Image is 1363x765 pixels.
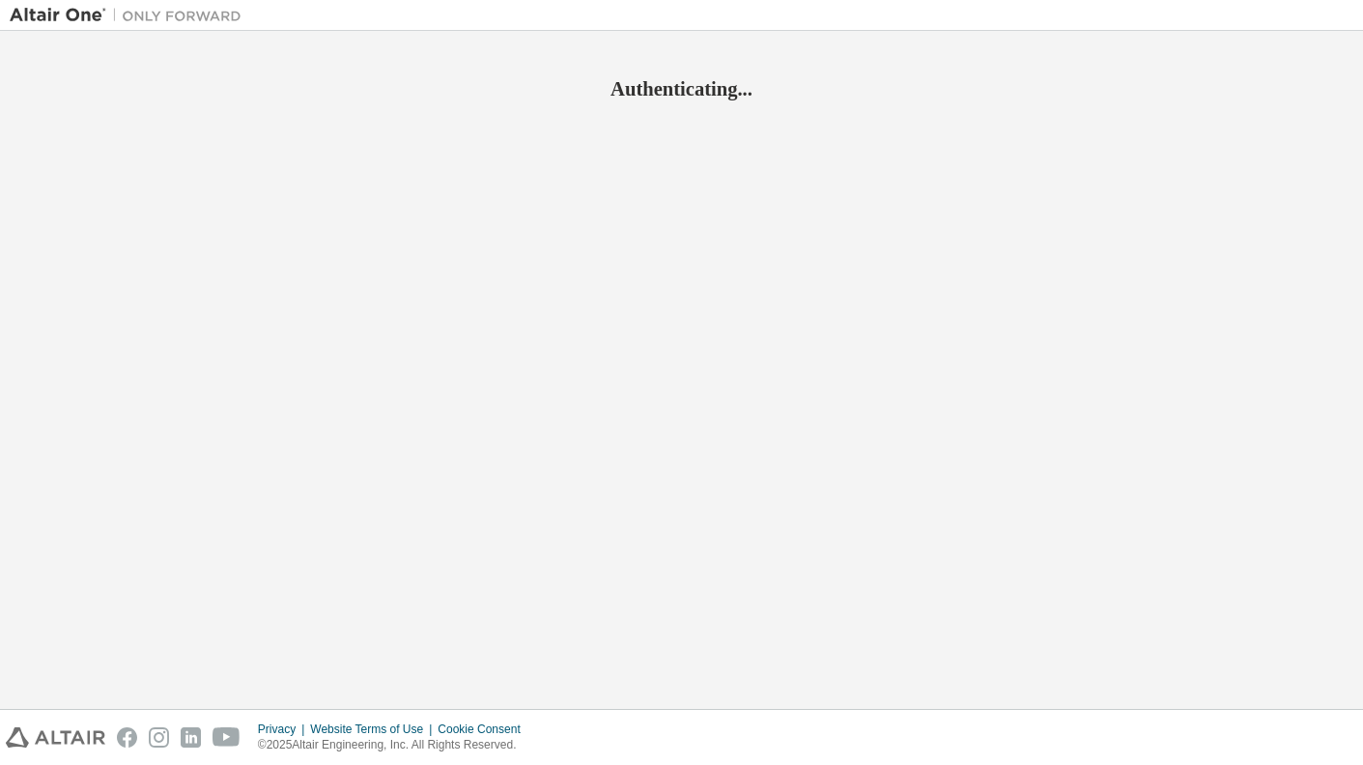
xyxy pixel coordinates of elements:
p: © 2025 Altair Engineering, Inc. All Rights Reserved. [258,737,532,753]
img: Altair One [10,6,251,25]
img: youtube.svg [213,727,241,748]
img: altair_logo.svg [6,727,105,748]
img: instagram.svg [149,727,169,748]
h2: Authenticating... [10,76,1353,101]
div: Cookie Consent [438,722,531,737]
div: Privacy [258,722,310,737]
img: linkedin.svg [181,727,201,748]
div: Website Terms of Use [310,722,438,737]
img: facebook.svg [117,727,137,748]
